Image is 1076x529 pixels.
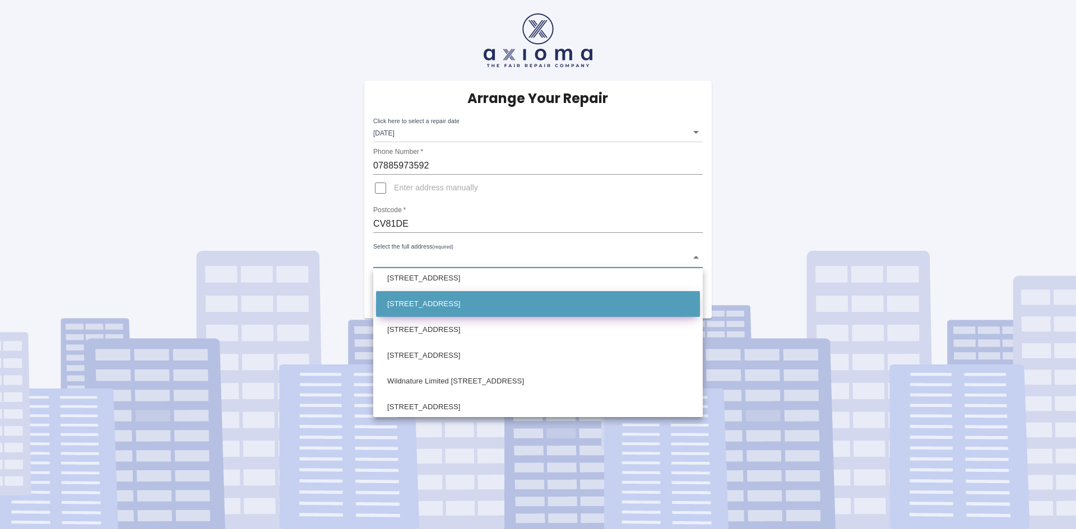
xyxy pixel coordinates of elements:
[376,394,700,420] li: [STREET_ADDRESS]
[376,291,700,317] li: [STREET_ADDRESS]
[376,343,700,368] li: [STREET_ADDRESS]
[376,265,700,291] li: [STREET_ADDRESS]
[376,368,700,394] li: Wildnature Limited [STREET_ADDRESS]
[376,317,700,343] li: [STREET_ADDRESS]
